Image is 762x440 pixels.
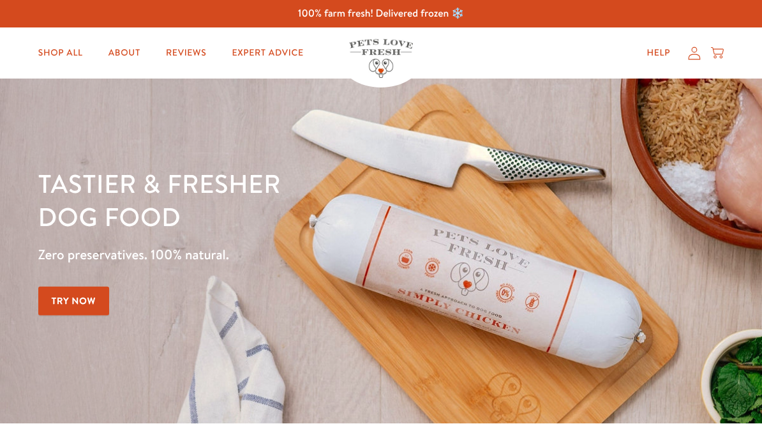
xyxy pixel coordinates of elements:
[349,39,413,78] img: Pets Love Fresh
[38,167,495,233] h1: Tastier & fresher dog food
[28,40,93,66] a: Shop All
[98,40,151,66] a: About
[38,287,110,315] a: Try Now
[637,40,681,66] a: Help
[221,40,313,66] a: Expert Advice
[156,40,216,66] a: Reviews
[38,243,495,266] p: Zero preservatives. 100% natural.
